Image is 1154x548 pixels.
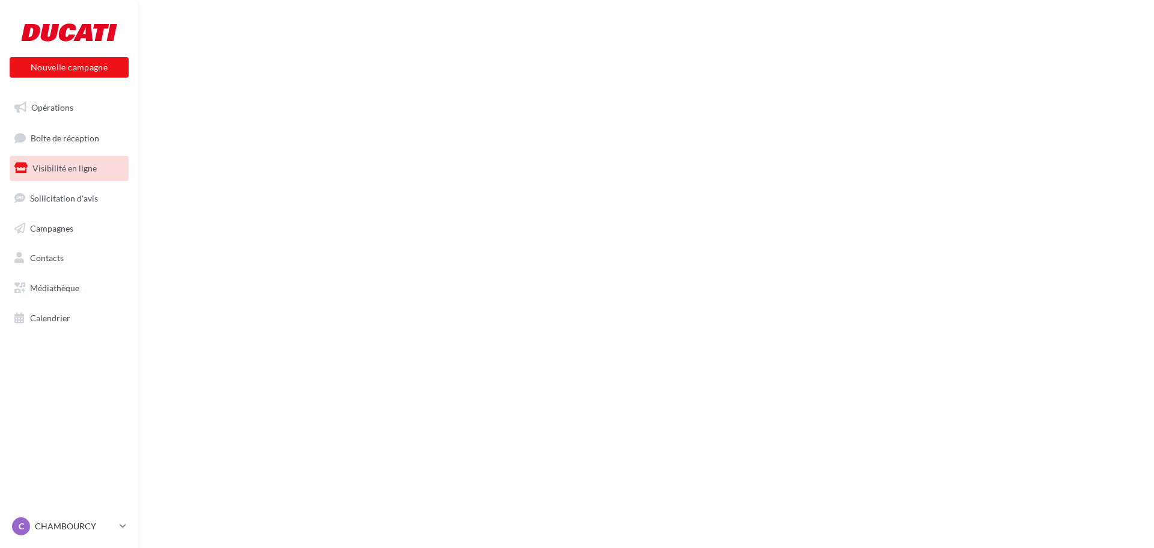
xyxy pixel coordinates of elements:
[31,102,73,112] span: Opérations
[32,163,97,173] span: Visibilité en ligne
[30,193,98,203] span: Sollicitation d'avis
[10,57,129,78] button: Nouvelle campagne
[7,216,131,241] a: Campagnes
[7,306,131,331] a: Calendrier
[7,95,131,120] a: Opérations
[7,156,131,181] a: Visibilité en ligne
[35,520,115,532] p: CHAMBOURCY
[19,520,24,532] span: C
[7,245,131,271] a: Contacts
[7,125,131,151] a: Boîte de réception
[10,515,129,538] a: C CHAMBOURCY
[30,283,79,293] span: Médiathèque
[31,132,99,143] span: Boîte de réception
[7,276,131,301] a: Médiathèque
[7,186,131,211] a: Sollicitation d'avis
[30,313,70,323] span: Calendrier
[30,223,73,233] span: Campagnes
[30,253,64,263] span: Contacts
